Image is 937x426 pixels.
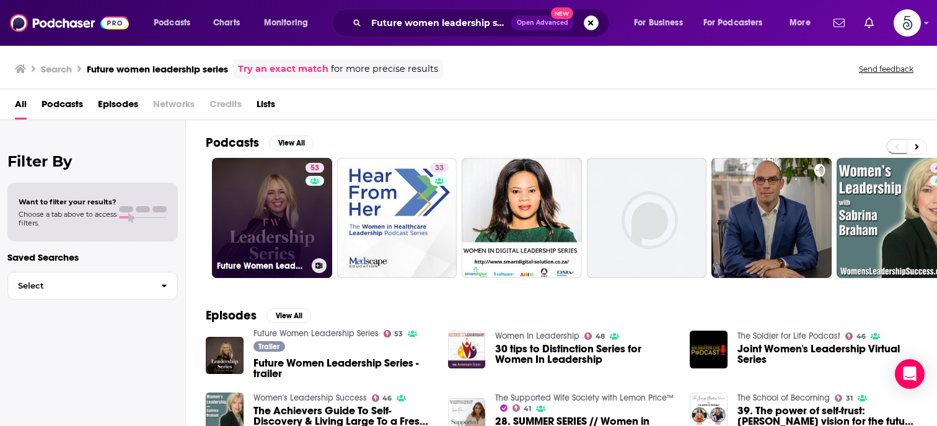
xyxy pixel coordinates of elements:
[206,308,311,323] a: EpisodesView All
[855,64,917,74] button: Send feedback
[15,94,27,120] a: All
[7,251,178,263] p: Saved Searches
[255,13,324,33] button: open menu
[344,9,621,37] div: Search podcasts, credits, & more...
[495,331,579,341] a: Women In Leadership
[517,20,568,26] span: Open Advanced
[153,94,195,120] span: Networks
[87,63,228,75] h3: Future women leadership series
[310,162,319,175] span: 53
[790,14,811,32] span: More
[253,358,433,379] a: Future Women Leadership Series - trailer
[551,7,573,19] span: New
[634,14,683,32] span: For Business
[894,9,921,37] img: User Profile
[264,14,308,32] span: Monitoring
[145,13,206,33] button: open menu
[372,394,392,402] a: 46
[253,328,379,339] a: Future Women Leadership Series
[584,333,605,340] a: 48
[269,136,314,150] button: View All
[596,334,605,339] span: 48
[695,13,781,33] button: open menu
[217,261,307,271] h3: Future Women Leadership Series
[206,135,314,150] a: PodcastsView All
[895,359,925,389] div: Open Intercom Messenger
[7,272,178,300] button: Select
[382,396,392,401] span: 46
[894,9,921,37] button: Show profile menu
[511,15,574,30] button: Open AdvancedNew
[846,396,853,401] span: 31
[19,210,117,227] span: Choose a tab above to access filters.
[337,158,457,278] a: 33
[98,94,138,120] a: Episodes
[209,94,242,120] span: Credits
[206,135,259,150] h2: Podcasts
[212,158,332,278] a: 53Future Women Leadership Series
[495,344,675,365] a: 30 tips to Distinction Series for Women In Leadership
[206,337,244,375] img: Future Women Leadership Series - trailer
[257,94,275,120] a: Lists
[737,344,917,365] a: Joint Women's Leadership Virtual Series
[42,94,83,120] a: Podcasts
[845,333,866,340] a: 46
[306,163,324,173] a: 53
[448,331,486,368] img: 30 tips to Distinction Series for Women In Leadership
[829,12,850,33] a: Show notifications dropdown
[625,13,698,33] button: open menu
[860,12,879,33] a: Show notifications dropdown
[154,14,190,32] span: Podcasts
[781,13,826,33] button: open menu
[856,334,866,339] span: 46
[41,63,72,75] h3: Search
[524,406,531,412] span: 41
[266,308,311,323] button: View All
[205,13,247,33] a: Charts
[512,404,531,412] a: 41
[8,282,151,290] span: Select
[835,394,853,402] a: 31
[495,393,674,403] a: The Supported Wife Society with Lemon Price™
[430,163,449,173] a: 33
[737,393,830,403] a: The School of Becoming
[894,9,921,37] span: Logged in as Spiral5-G2
[206,308,257,323] h2: Episodes
[213,14,240,32] span: Charts
[737,331,840,341] a: The Soldier for Life Podcast
[384,330,403,337] a: 53
[238,62,328,76] a: Try an exact match
[258,343,279,350] span: Trailer
[703,14,763,32] span: For Podcasters
[435,162,444,175] span: 33
[366,13,511,33] input: Search podcasts, credits, & more...
[690,331,728,368] img: Joint Women's Leadership Virtual Series
[10,11,129,35] img: Podchaser - Follow, Share and Rate Podcasts
[19,198,117,206] span: Want to filter your results?
[7,152,178,170] h2: Filter By
[394,331,403,337] span: 53
[253,393,367,403] a: Women's Leadership Success
[331,62,438,76] span: for more precise results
